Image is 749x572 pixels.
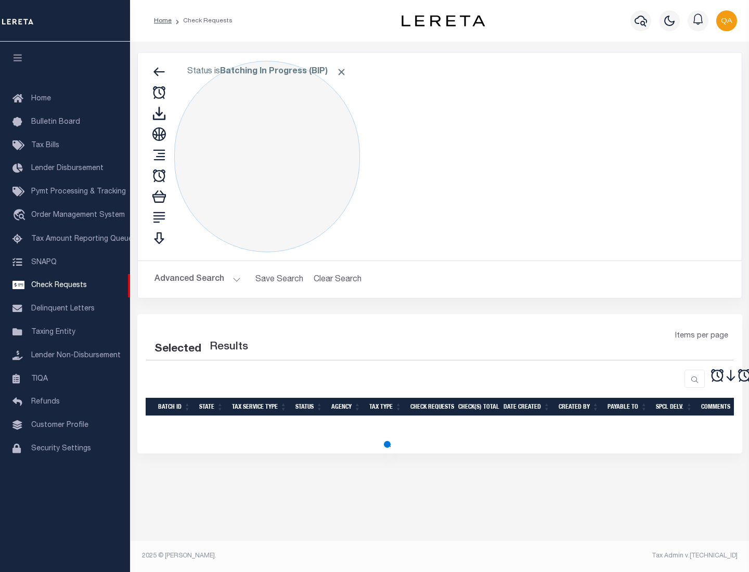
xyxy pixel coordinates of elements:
[31,445,91,452] span: Security Settings
[195,398,228,416] th: State
[327,398,365,416] th: Agency
[406,398,454,416] th: Check Requests
[603,398,652,416] th: Payable To
[31,422,88,429] span: Customer Profile
[447,551,738,561] div: Tax Admin v.[TECHNICAL_ID]
[31,352,121,359] span: Lender Non-Disbursement
[31,188,126,196] span: Pymt Processing & Tracking
[31,398,60,406] span: Refunds
[172,16,233,25] li: Check Requests
[31,258,57,266] span: SNAPQ
[31,282,87,289] span: Check Requests
[675,331,728,342] span: Items per page
[154,18,172,24] a: Home
[336,67,347,77] span: Click to Remove
[31,329,75,336] span: Taxing Entity
[554,398,603,416] th: Created By
[154,269,241,290] button: Advanced Search
[31,212,125,219] span: Order Management System
[402,15,485,27] img: logo-dark.svg
[31,305,95,313] span: Delinquent Letters
[291,398,327,416] th: Status
[499,398,554,416] th: Date Created
[31,119,80,126] span: Bulletin Board
[31,142,59,149] span: Tax Bills
[154,398,195,416] th: Batch Id
[31,95,51,102] span: Home
[697,398,744,416] th: Comments
[174,61,360,252] div: Click to Edit
[309,269,366,290] button: Clear Search
[31,236,133,243] span: Tax Amount Reporting Queue
[31,375,48,382] span: TIQA
[31,165,104,172] span: Lender Disbursement
[220,68,347,76] b: Batching In Progress (BIP)
[249,269,309,290] button: Save Search
[716,10,737,31] img: svg+xml;base64,PHN2ZyB4bWxucz0iaHR0cDovL3d3dy53My5vcmcvMjAwMC9zdmciIHBvaW50ZXItZXZlbnRzPSJub25lIi...
[134,551,440,561] div: 2025 © [PERSON_NAME].
[12,209,29,223] i: travel_explore
[454,398,499,416] th: Check(s) Total
[210,339,248,356] label: Results
[154,341,201,358] div: Selected
[652,398,697,416] th: Spcl Delv.
[228,398,291,416] th: Tax Service Type
[365,398,406,416] th: Tax Type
